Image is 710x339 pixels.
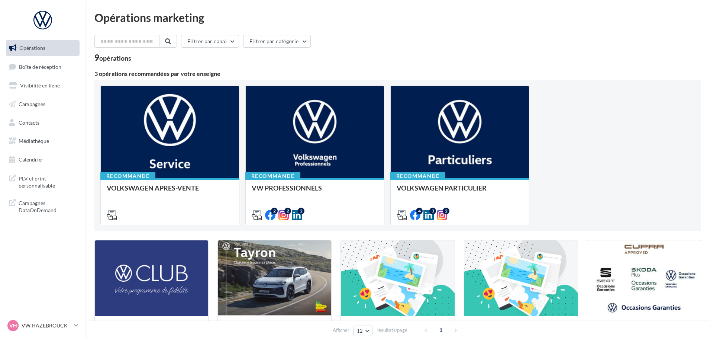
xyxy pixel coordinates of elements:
div: 2 [271,208,278,214]
span: PLV et print personnalisable [19,173,77,189]
span: VOLKSWAGEN PARTICULIER [397,184,487,192]
a: VH VW HAZEBROUCK [6,319,80,333]
a: Campagnes [4,96,81,112]
div: 3 opérations recommandées par votre enseigne [94,71,701,77]
span: Calendrier [19,156,43,163]
span: Campagnes [19,101,45,107]
a: Opérations [4,40,81,56]
a: Visibilité en ligne [4,78,81,93]
div: Recommandé [245,172,300,180]
div: 2 [298,208,304,214]
span: VOLKSWAGEN APRES-VENTE [107,184,199,192]
div: 9 [94,54,131,62]
button: Filtrer par canal [181,35,239,48]
span: Campagnes DataOnDemand [19,198,77,214]
div: 4 [416,208,423,214]
span: Visibilité en ligne [20,82,60,89]
div: opérations [99,55,131,61]
span: 12 [357,328,363,334]
span: résultats/page [377,327,407,334]
div: Recommandé [100,172,155,180]
a: Calendrier [4,152,81,167]
div: Opérations marketing [94,12,701,23]
button: Filtrer par catégorie [243,35,311,48]
span: 1 [435,324,447,336]
button: 12 [354,326,372,336]
span: Médiathèque [19,138,49,144]
span: Contacts [19,119,39,125]
a: Médiathèque [4,133,81,149]
span: Afficher [333,327,349,334]
div: 2 [443,208,449,214]
a: Boîte de réception [4,59,81,75]
div: 2 [284,208,291,214]
span: VH [9,322,17,329]
span: VW PROFESSIONNELS [252,184,322,192]
div: Recommandé [390,172,445,180]
a: Contacts [4,115,81,131]
p: VW HAZEBROUCK [22,322,71,329]
span: Opérations [19,45,45,51]
a: Campagnes DataOnDemand [4,195,81,217]
div: 3 [429,208,436,214]
a: PLV et print personnalisable [4,170,81,192]
span: Boîte de réception [19,63,61,70]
